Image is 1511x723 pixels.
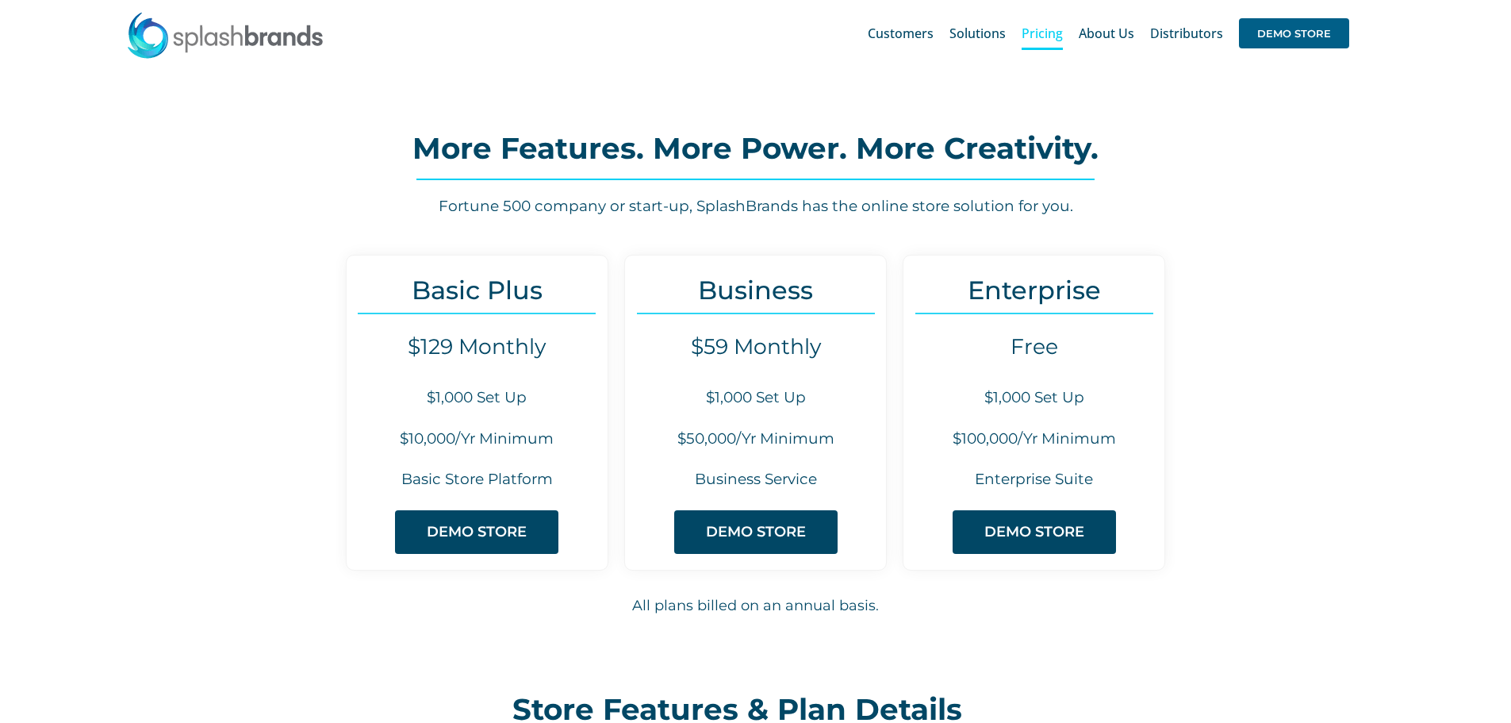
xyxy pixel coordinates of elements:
[1239,8,1349,59] a: DEMO STORE
[903,429,1164,450] h6: $100,000/Yr Minimum
[200,133,1310,164] h2: More Features. More Power. More Creativity.
[347,275,608,305] h3: Basic Plus
[347,469,608,490] h6: Basic Store Platform
[1079,27,1134,40] span: About Us
[903,387,1164,409] h6: $1,000 Set Up
[427,524,527,540] span: DEMO STORE
[903,334,1164,360] h4: Free
[1022,8,1063,59] a: Pricing
[706,524,806,540] span: DEMO STORE
[674,510,838,554] a: DEMO STORE
[625,469,886,490] h6: Business Service
[395,510,558,554] a: DEMO STORE
[347,387,608,409] h6: $1,000 Set Up
[1239,18,1349,48] span: DEMO STORE
[347,429,608,450] h6: $10,000/Yr Minimum
[1150,27,1223,40] span: Distributors
[949,27,1006,40] span: Solutions
[868,8,934,59] a: Customers
[625,275,886,305] h3: Business
[347,334,608,360] h4: $129 Monthly
[625,334,886,360] h4: $59 Monthly
[1150,8,1223,59] a: Distributors
[953,510,1116,554] a: DEMO STORE
[625,429,886,450] h6: $50,000/Yr Minimum
[868,8,1349,59] nav: Main Menu
[625,387,886,409] h6: $1,000 Set Up
[200,196,1310,217] h6: Fortune 500 company or start-up, SplashBrands has the online store solution for you.
[984,524,1084,540] span: DEMO STORE
[903,275,1164,305] h3: Enterprise
[1022,27,1063,40] span: Pricing
[201,595,1311,617] h6: All plans billed on an annual basis.
[126,11,324,59] img: SplashBrands.com Logo
[903,469,1164,490] h6: Enterprise Suite
[868,27,934,40] span: Customers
